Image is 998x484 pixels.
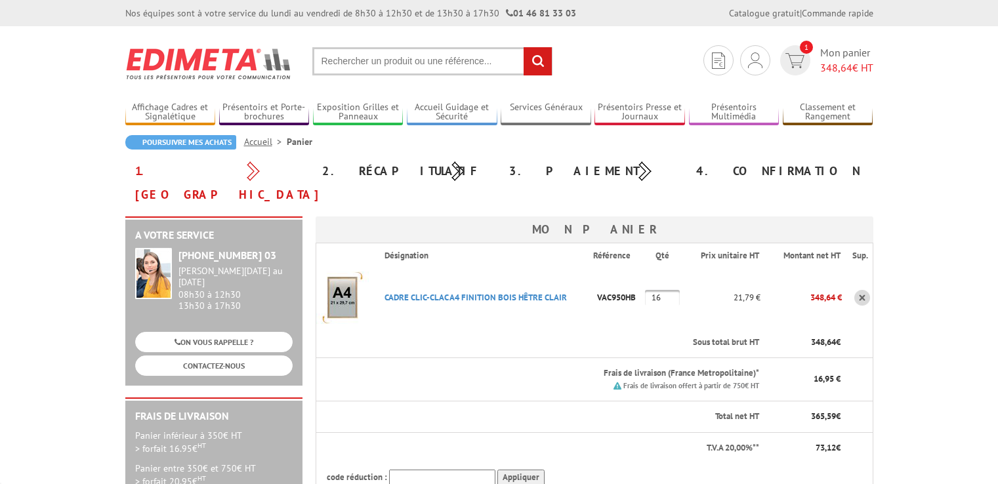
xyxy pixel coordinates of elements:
p: Montant net HT [771,250,841,262]
img: Edimeta [125,39,293,88]
div: 2. Récapitulatif [312,159,499,183]
a: ON VOUS RAPPELLE ? [135,332,293,352]
p: Prix unitaire HT [694,250,759,262]
input: rechercher [524,47,552,75]
p: € [771,442,841,454]
li: Panier [287,135,312,148]
div: [PERSON_NAME][DATE] au [DATE] [178,266,293,288]
h2: Frais de Livraison [135,411,293,422]
img: devis rapide [712,52,725,69]
span: 73,12 [816,442,836,453]
span: 348,64 [811,336,836,348]
a: Poursuivre mes achats [125,135,236,150]
a: Présentoirs et Porte-brochures [219,102,310,123]
img: devis rapide [785,53,804,68]
a: Accueil Guidage et Sécurité [407,102,497,123]
input: Rechercher un produit ou une référence... [312,47,552,75]
p: T.V.A 20,00%** [327,442,759,454]
span: 16,95 € [814,373,841,384]
a: Services Généraux [501,102,591,123]
a: Catalogue gratuit [729,7,800,19]
a: Affichage Cadres et Signalétique [125,102,216,123]
span: > forfait 16.95€ [135,443,206,454]
p: € [771,336,841,349]
img: picto.png [613,382,621,390]
span: € HT [820,60,873,75]
p: VAC950HB [593,286,644,309]
span: Mon panier [820,45,873,75]
div: Nos équipes sont à votre service du lundi au vendredi de 8h30 à 12h30 et de 13h30 à 17h30 [125,7,576,20]
a: Présentoirs Presse et Journaux [594,102,685,123]
div: | [729,7,873,20]
p: 21,79 € [683,286,760,309]
a: CADRE CLIC-CLAC A4 FINITION BOIS HêTRE CLAIR [385,292,567,303]
h3: Mon panier [316,216,873,243]
span: 1 [800,41,813,54]
img: widget-service.jpg [135,248,172,299]
div: 1. [GEOGRAPHIC_DATA] [125,159,312,207]
img: devis rapide [748,52,762,68]
div: 3. Paiement [499,159,686,183]
p: Total net HT [327,411,759,423]
th: Sup. [842,243,873,268]
p: € [771,411,841,423]
sup: HT [198,474,206,483]
strong: [PHONE_NUMBER] 03 [178,249,276,262]
a: CONTACTEZ-NOUS [135,355,293,376]
p: Frais de livraison (France Metropolitaine)* [385,367,759,380]
th: Qté [645,243,683,268]
span: 365,59 [811,411,836,422]
strong: 01 46 81 33 03 [506,7,576,19]
a: Exposition Grilles et Panneaux [313,102,404,123]
th: Sous total brut HT [374,327,760,358]
th: Désignation [374,243,594,268]
img: CADRE CLIC-CLAC A4 FINITION BOIS HêTRE CLAIR [316,272,369,324]
a: Classement et Rangement [783,102,873,123]
a: Présentoirs Multimédia [689,102,780,123]
span: 348,64 [820,61,852,74]
p: Référence [593,250,643,262]
div: 08h30 à 12h30 13h30 à 17h30 [178,266,293,311]
p: Panier inférieur à 350€ HT [135,429,293,455]
small: Frais de livraison offert à partir de 750€ HT [623,381,759,390]
span: code réduction : [327,472,387,483]
a: devis rapide 1 Mon panier 348,64€ HT [777,45,873,75]
a: Accueil [244,136,287,148]
a: Commande rapide [802,7,873,19]
sup: HT [198,441,206,450]
p: 348,64 € [760,286,842,309]
div: 4. Confirmation [686,159,873,183]
h2: A votre service [135,230,293,241]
